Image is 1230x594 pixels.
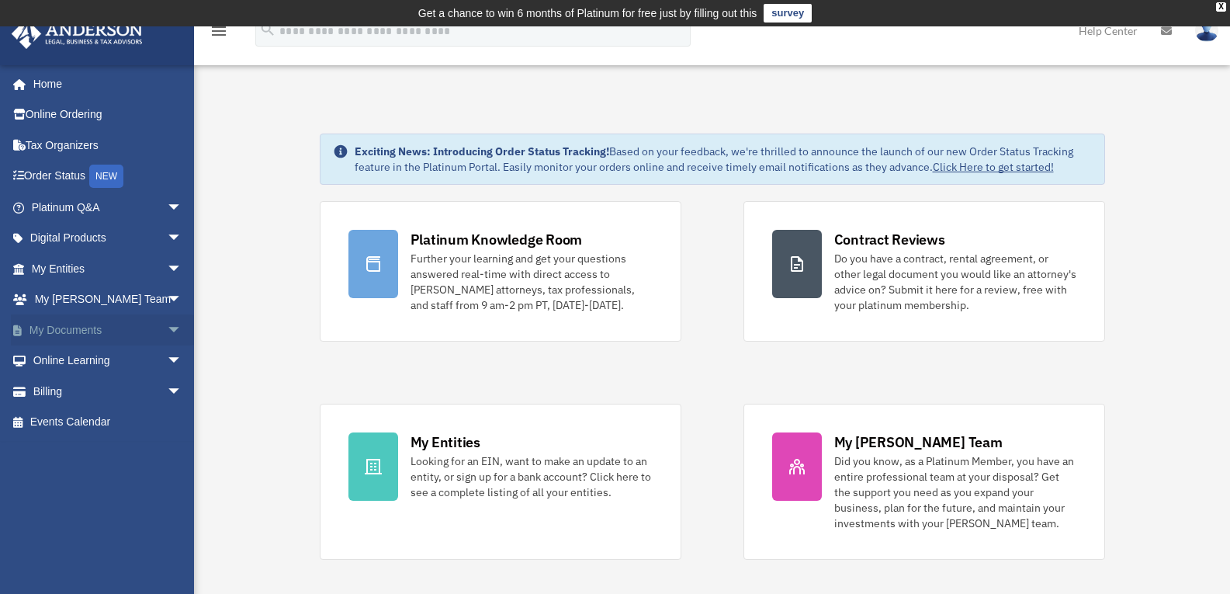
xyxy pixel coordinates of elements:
img: Anderson Advisors Platinum Portal [7,19,147,49]
a: Events Calendar [11,407,206,438]
a: survey [764,4,812,23]
span: arrow_drop_down [167,192,198,224]
div: Did you know, as a Platinum Member, you have an entire professional team at your disposal? Get th... [834,453,1076,531]
span: arrow_drop_down [167,376,198,408]
div: NEW [89,165,123,188]
span: arrow_drop_down [167,284,198,316]
a: Order StatusNEW [11,161,206,193]
i: search [259,21,276,38]
div: My Entities [411,432,480,452]
a: Contract Reviews Do you have a contract, rental agreement, or other legal document you would like... [743,201,1105,342]
div: Get a chance to win 6 months of Platinum for free just by filling out this [418,4,757,23]
i: menu [210,22,228,40]
span: arrow_drop_down [167,253,198,285]
a: My [PERSON_NAME] Team Did you know, as a Platinum Member, you have an entire professional team at... [743,404,1105,560]
a: Billingarrow_drop_down [11,376,206,407]
a: Online Learningarrow_drop_down [11,346,206,377]
img: User Pic [1195,19,1218,42]
div: Platinum Knowledge Room [411,230,583,249]
div: My [PERSON_NAME] Team [834,432,1003,452]
a: Tax Organizers [11,130,206,161]
span: arrow_drop_down [167,314,198,346]
div: Contract Reviews [834,230,945,249]
a: Platinum Knowledge Room Further your learning and get your questions answered real-time with dire... [320,201,681,342]
a: My Entities Looking for an EIN, want to make an update to an entity, or sign up for a bank accoun... [320,404,681,560]
a: Digital Productsarrow_drop_down [11,223,206,254]
a: My Entitiesarrow_drop_down [11,253,206,284]
div: Do you have a contract, rental agreement, or other legal document you would like an attorney's ad... [834,251,1076,313]
div: Further your learning and get your questions answered real-time with direct access to [PERSON_NAM... [411,251,653,313]
span: arrow_drop_down [167,346,198,377]
a: menu [210,27,228,40]
div: Looking for an EIN, want to make an update to an entity, or sign up for a bank account? Click her... [411,453,653,500]
a: My [PERSON_NAME] Teamarrow_drop_down [11,284,206,315]
a: Platinum Q&Aarrow_drop_down [11,192,206,223]
span: arrow_drop_down [167,223,198,255]
a: Online Ordering [11,99,206,130]
a: My Documentsarrow_drop_down [11,314,206,346]
div: Based on your feedback, we're thrilled to announce the launch of our new Order Status Tracking fe... [355,144,1092,175]
strong: Exciting News: Introducing Order Status Tracking! [355,144,609,158]
a: Click Here to get started! [933,160,1054,174]
a: Home [11,68,198,99]
div: close [1216,2,1226,12]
